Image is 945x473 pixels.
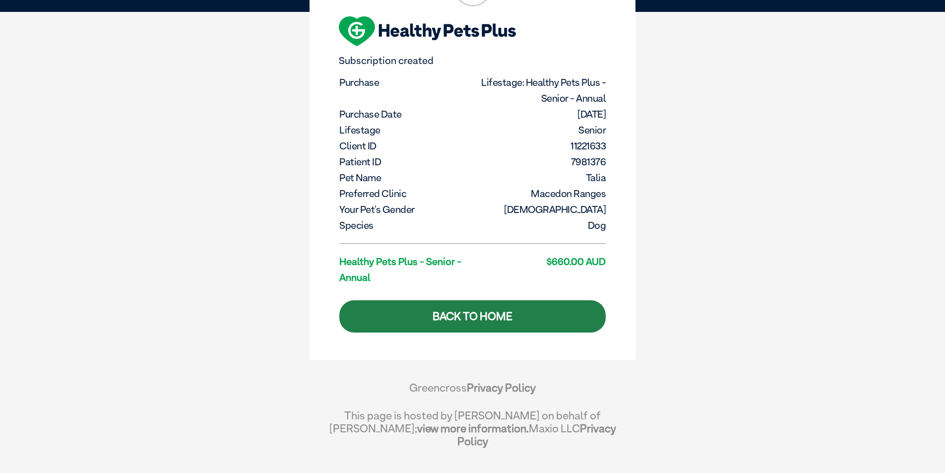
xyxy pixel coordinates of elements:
[329,381,616,404] div: Greencross
[417,422,529,435] a: view more information.
[339,300,606,333] a: Back to Home
[474,217,606,233] dd: Dog
[339,170,472,186] dt: Pet Name
[457,422,616,448] a: Privacy Policy
[474,138,606,154] dd: 11221633
[339,154,472,170] dt: Patient ID
[474,170,606,186] dd: Talia
[339,74,472,90] dt: Purchase
[329,404,616,448] div: This page is hosted by [PERSON_NAME] on behalf of [PERSON_NAME]; Maxio LLC
[474,254,606,270] dd: $660.00 AUD
[474,154,606,170] dd: 7981376
[339,55,606,67] p: Subscription created
[474,122,606,138] dd: Senior
[339,138,472,154] dt: Client ID
[339,202,472,217] dt: Your pet's gender
[474,186,606,202] dd: Macedon Ranges
[339,217,472,233] dt: Species
[339,254,472,285] dt: Healthy Pets Plus - Senior - Annual
[474,202,606,217] dd: [DEMOGRAPHIC_DATA]
[339,186,472,202] dt: Preferred Clinic
[474,74,606,106] dd: Lifestage: Healthy Pets Plus - Senior - Annual
[467,381,536,394] a: Privacy Policy
[339,122,472,138] dt: Lifestage
[339,106,472,122] dt: Purchase Date
[339,16,516,46] img: hpp-logo
[474,106,606,122] dd: [DATE]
